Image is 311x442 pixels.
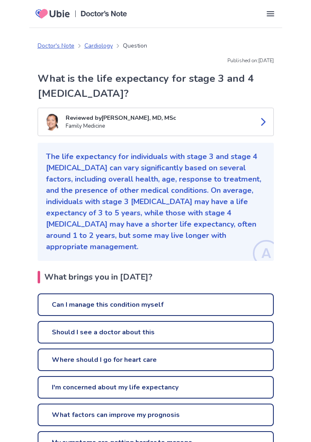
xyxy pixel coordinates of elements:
[38,71,274,101] h1: What is the life expectancy for stage 3 and 4 [MEDICAL_DATA]?
[43,113,61,131] img: Kenji Taylor
[38,57,274,64] p: Published on: [DATE]
[38,41,74,50] a: Doctor's Note
[123,41,147,50] p: Question
[84,41,113,50] a: Cardiology
[66,122,252,131] p: Family Medicine
[38,376,274,399] a: I'm concerned about my life expectancy
[38,404,274,426] a: What factors can improve my prognosis
[38,41,147,50] nav: breadcrumb
[38,293,274,316] a: Can I manage this condition myself
[81,11,127,17] img: Doctors Note Logo
[38,349,274,371] a: Where should I go for heart care
[46,151,265,253] p: The life expectancy for individuals with stage 3 and stage 4 [MEDICAL_DATA] can vary significantl...
[38,108,274,136] a: Kenji TaylorReviewed by[PERSON_NAME], MD, MScFamily Medicine
[38,321,274,343] a: Should I see a doctor about this
[38,271,274,283] h2: What brings you in [DATE]?
[66,114,252,122] p: Reviewed by [PERSON_NAME], MD, MSc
